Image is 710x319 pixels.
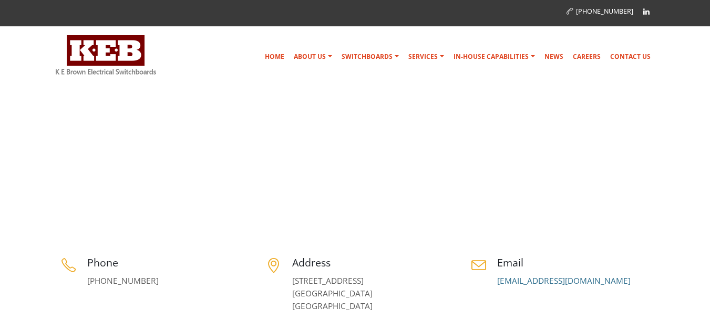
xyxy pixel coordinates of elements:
[87,255,245,270] h4: Phone
[56,35,156,75] img: K E Brown Electrical Switchboards
[605,183,652,197] li: Contact Us
[87,275,159,286] a: [PHONE_NUMBER]
[292,255,450,270] h4: Address
[449,46,539,67] a: In-house Capabilities
[261,46,289,67] a: Home
[56,177,133,207] h1: Contact Us
[497,255,655,270] h4: Email
[584,186,603,194] a: Home
[540,46,568,67] a: News
[639,4,654,19] a: Linkedin
[290,46,336,67] a: About Us
[497,275,631,286] a: [EMAIL_ADDRESS][DOMAIN_NAME]
[567,7,633,16] a: [PHONE_NUMBER]
[292,275,373,312] a: [STREET_ADDRESS][GEOGRAPHIC_DATA][GEOGRAPHIC_DATA]
[569,46,605,67] a: Careers
[404,46,448,67] a: Services
[606,46,655,67] a: Contact Us
[337,46,403,67] a: Switchboards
